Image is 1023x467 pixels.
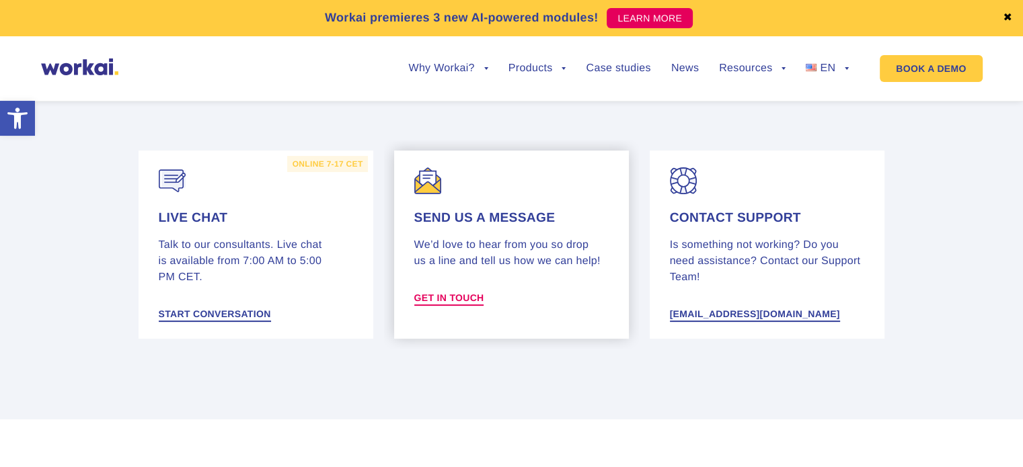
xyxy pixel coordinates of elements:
[670,210,865,226] h4: Contact support
[414,210,609,226] h4: Send us a message
[408,63,488,74] a: Why Workai?
[670,309,840,319] span: [EMAIL_ADDRESS][DOMAIN_NAME]
[820,62,835,74] span: EN
[640,140,895,349] a: Contact support Is something not working? Do you need assistance? Contact our Support Team! [EMAI...
[1003,13,1012,24] a: ✖
[17,347,87,358] p: email messages
[719,63,786,74] a: Resources
[607,8,693,28] a: LEARN MORE
[159,210,354,226] h4: Live chat
[159,237,354,286] p: Talk to our consultants. Live chat is available from 7:00 AM to 5:00 PM CET.
[159,309,271,319] span: Start conversation
[956,402,1023,467] iframe: Chat Widget
[104,248,159,259] a: Privacy Policy
[508,63,566,74] a: Products
[414,237,609,269] p: We’d love to hear from you so drop us a line and tell us how we can help!
[956,402,1023,467] div: Tiện ích trò chuyện
[880,55,982,82] a: BOOK A DEMO
[325,9,599,27] p: Workai premieres 3 new AI-powered modules!
[384,140,640,349] a: Send us a message We’d love to hear from you so drop us a line and tell us how we can help! Get i...
[670,237,865,286] p: Is something not working? Do you need assistance? Contact our Support Team!
[3,349,12,357] input: email messages
[586,63,650,74] a: Case studies
[128,140,384,349] a: online 7-17 CET Live chat Talk to our consultants. Live chat is available from 7:00 AM to 5:00 PM...
[414,293,484,302] span: Get in touch
[671,63,699,74] a: News
[287,156,369,172] label: online 7-17 CET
